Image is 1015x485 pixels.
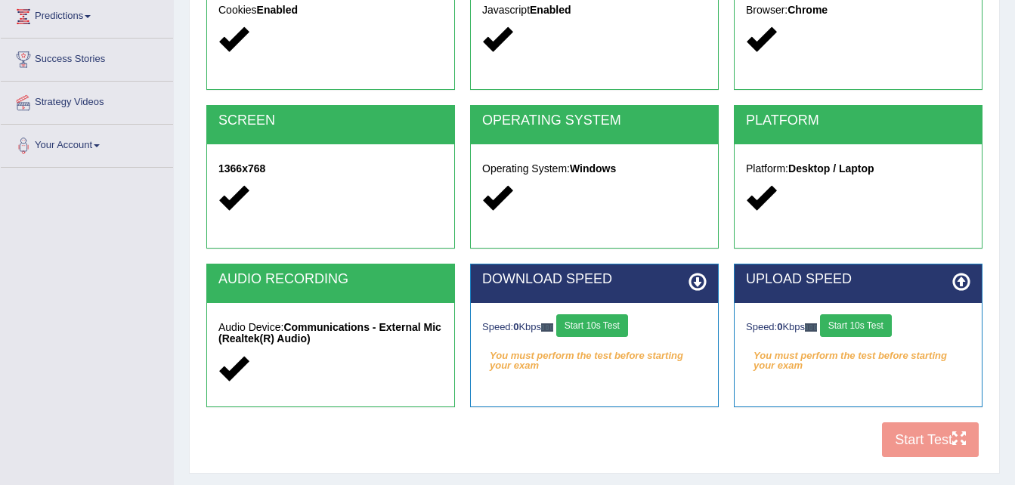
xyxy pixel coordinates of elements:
strong: Desktop / Laptop [788,162,874,175]
h5: Javascript [482,5,707,16]
strong: 0 [513,321,518,332]
h5: Operating System: [482,163,707,175]
button: Start 10s Test [556,314,628,337]
div: Speed: Kbps [746,314,970,341]
strong: Chrome [788,4,828,16]
button: Start 10s Test [820,314,892,337]
strong: 0 [777,321,782,332]
strong: 1366x768 [218,162,265,175]
a: Strategy Videos [1,82,173,119]
div: Speed: Kbps [482,314,707,341]
em: You must perform the test before starting your exam [482,344,707,367]
h5: Audio Device: [218,322,443,345]
h2: OPERATING SYSTEM [482,113,707,128]
h2: SCREEN [218,113,443,128]
strong: Windows [570,162,616,175]
a: Your Account [1,125,173,162]
h2: UPLOAD SPEED [746,272,970,287]
h5: Cookies [218,5,443,16]
h2: DOWNLOAD SPEED [482,272,707,287]
h5: Platform: [746,163,970,175]
strong: Communications - External Mic (Realtek(R) Audio) [218,321,441,344]
h5: Browser: [746,5,970,16]
h2: AUDIO RECORDING [218,272,443,287]
a: Success Stories [1,39,173,76]
h2: PLATFORM [746,113,970,128]
em: You must perform the test before starting your exam [746,344,970,367]
img: ajax-loader-fb-connection.gif [805,323,817,332]
img: ajax-loader-fb-connection.gif [541,323,553,332]
strong: Enabled [257,4,298,16]
strong: Enabled [530,4,571,16]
